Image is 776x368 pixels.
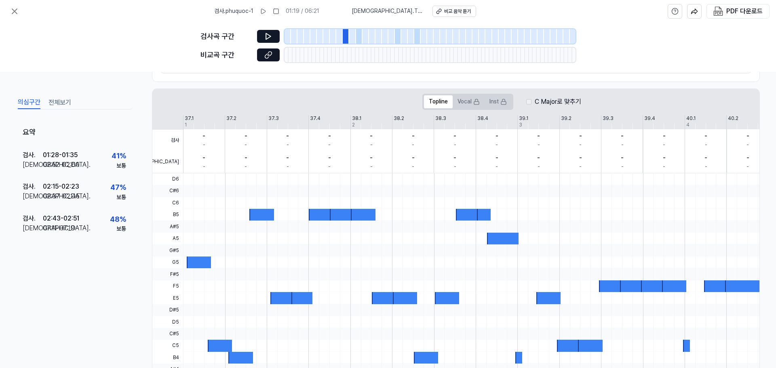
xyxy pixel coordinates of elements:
[621,153,624,163] div: -
[496,131,498,141] div: -
[704,153,707,163] div: -
[424,95,453,108] button: Topline
[579,163,582,171] div: -
[352,7,423,15] span: [DEMOGRAPHIC_DATA] . The Theme
[152,292,183,304] span: E5
[43,191,80,201] div: 02:37 - 02:45
[537,153,540,163] div: -
[537,131,540,141] div: -
[668,4,682,19] button: help
[112,150,126,162] div: 41 %
[352,122,355,128] div: 2
[444,8,471,15] div: 비교 음악 듣기
[453,153,456,163] div: -
[746,163,749,171] div: -
[412,131,415,141] div: -
[23,191,43,201] div: [DEMOGRAPHIC_DATA] .
[328,153,331,163] div: -
[202,153,205,163] div: -
[245,141,247,149] div: -
[286,153,289,163] div: -
[454,141,456,149] div: -
[23,160,43,170] div: [DEMOGRAPHIC_DATA] .
[485,95,512,108] button: Inst
[746,131,749,141] div: -
[16,121,133,145] div: 요약
[116,225,126,233] div: 보통
[286,7,319,15] div: 01:19 / 06:21
[432,6,476,17] button: 비교 음악 듣기
[152,352,183,364] span: B4
[110,182,126,193] div: 47 %
[200,49,252,61] div: 비교곡 구간
[328,163,331,171] div: -
[686,122,690,128] div: 4
[287,141,289,149] div: -
[538,163,540,171] div: -
[43,223,75,233] div: 07:11 - 07:19
[519,122,522,128] div: 3
[477,115,488,122] div: 38.4
[152,257,183,268] span: G5
[713,6,723,16] img: PDF Download
[152,328,183,340] span: C#5
[245,163,247,171] div: -
[663,131,666,141] div: -
[152,304,183,316] span: D#5
[579,153,582,163] div: -
[561,115,571,122] div: 39.2
[671,7,679,15] svg: help
[394,115,404,122] div: 38.2
[286,131,289,141] div: -
[43,160,80,170] div: 02:52 - 02:60
[663,163,665,171] div: -
[23,150,43,160] div: 검사 .
[48,96,71,109] button: 전체보기
[644,115,655,122] div: 39.4
[705,141,707,149] div: -
[412,141,414,149] div: -
[728,115,738,122] div: 40.2
[496,153,498,163] div: -
[287,163,289,171] div: -
[663,153,666,163] div: -
[328,141,331,149] div: -
[746,141,749,149] div: -
[23,182,43,191] div: 검사 .
[202,131,205,141] div: -
[245,153,247,163] div: -
[691,8,698,15] img: share
[152,268,183,280] span: F#5
[746,153,749,163] div: -
[454,163,456,171] div: -
[621,131,624,141] div: -
[110,214,126,225] div: 48 %
[268,115,279,122] div: 37.3
[538,141,540,149] div: -
[496,141,498,149] div: -
[152,244,183,256] span: G#5
[116,162,126,170] div: 보통
[370,153,373,163] div: -
[152,316,183,328] span: D5
[412,153,415,163] div: -
[245,131,247,141] div: -
[453,131,456,141] div: -
[370,141,373,149] div: -
[579,131,582,141] div: -
[226,115,236,122] div: 37.2
[435,115,446,122] div: 38.3
[152,173,183,185] span: D6
[496,163,498,171] div: -
[603,115,614,122] div: 39.3
[18,96,40,109] button: 의심구간
[712,4,764,18] button: PDF 다운로드
[686,115,696,122] div: 40.1
[663,141,665,149] div: -
[116,193,126,202] div: 보통
[152,233,183,244] span: A5
[412,163,414,171] div: -
[214,7,253,15] span: 검사 . phuquoc-1
[519,115,528,122] div: 39.1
